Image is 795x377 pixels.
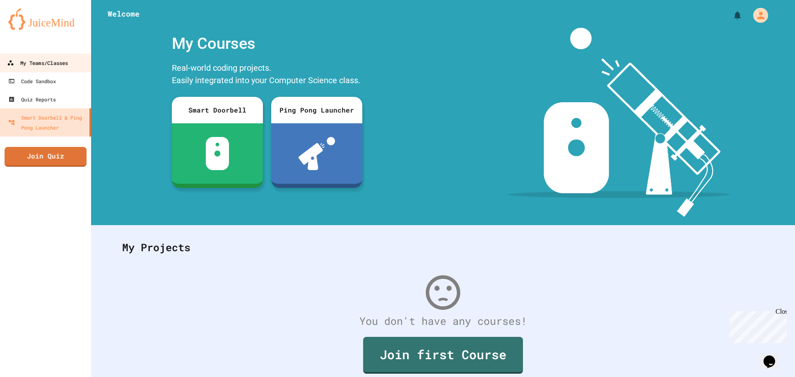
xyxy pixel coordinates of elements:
[7,58,68,68] div: My Teams/Classes
[5,147,87,167] a: Join Quiz
[8,76,56,86] div: Code Sandbox
[172,97,263,123] div: Smart Doorbell
[8,94,56,104] div: Quiz Reports
[726,308,787,343] iframe: chat widget
[206,137,229,170] img: sdb-white.svg
[271,97,362,123] div: Ping Pong Launcher
[168,28,366,60] div: My Courses
[3,3,57,53] div: Chat with us now!Close
[363,337,523,374] a: Join first Course
[508,28,730,217] img: banner-image-my-projects.png
[8,113,86,132] div: Smart Doorbell & Ping Pong Launcher
[744,6,770,25] div: My Account
[8,8,83,30] img: logo-orange.svg
[114,313,772,329] div: You don't have any courses!
[114,231,772,264] div: My Projects
[168,60,366,91] div: Real-world coding projects. Easily integrated into your Computer Science class.
[717,8,744,22] div: My Notifications
[299,137,335,170] img: ppl-with-ball.png
[760,344,787,369] iframe: chat widget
